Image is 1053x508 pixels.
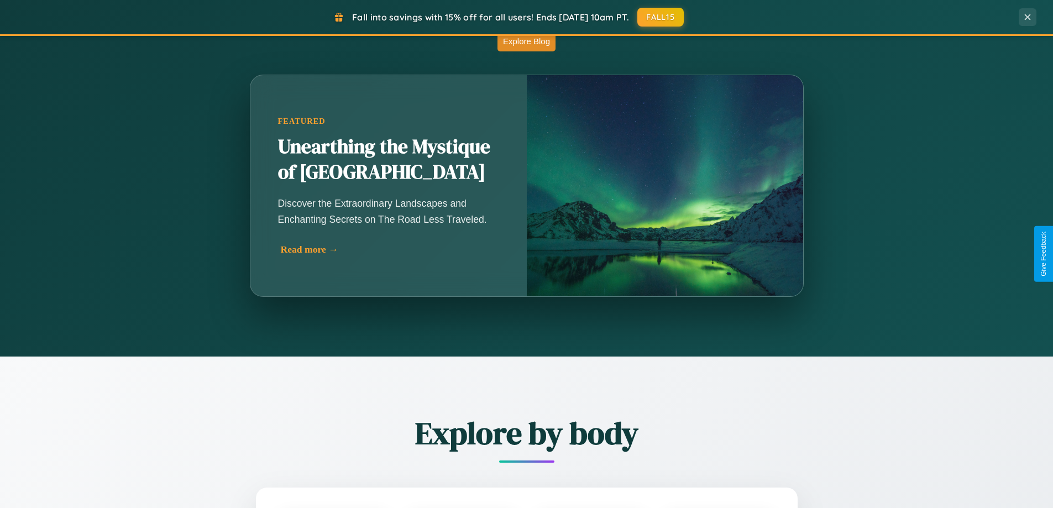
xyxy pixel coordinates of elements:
[1040,232,1047,276] div: Give Feedback
[278,117,499,126] div: Featured
[281,244,502,255] div: Read more →
[497,31,556,51] button: Explore Blog
[195,412,858,454] h2: Explore by body
[352,12,629,23] span: Fall into savings with 15% off for all users! Ends [DATE] 10am PT.
[278,196,499,227] p: Discover the Extraordinary Landscapes and Enchanting Secrets on The Road Less Traveled.
[278,134,499,185] h2: Unearthing the Mystique of [GEOGRAPHIC_DATA]
[637,8,684,27] button: FALL15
